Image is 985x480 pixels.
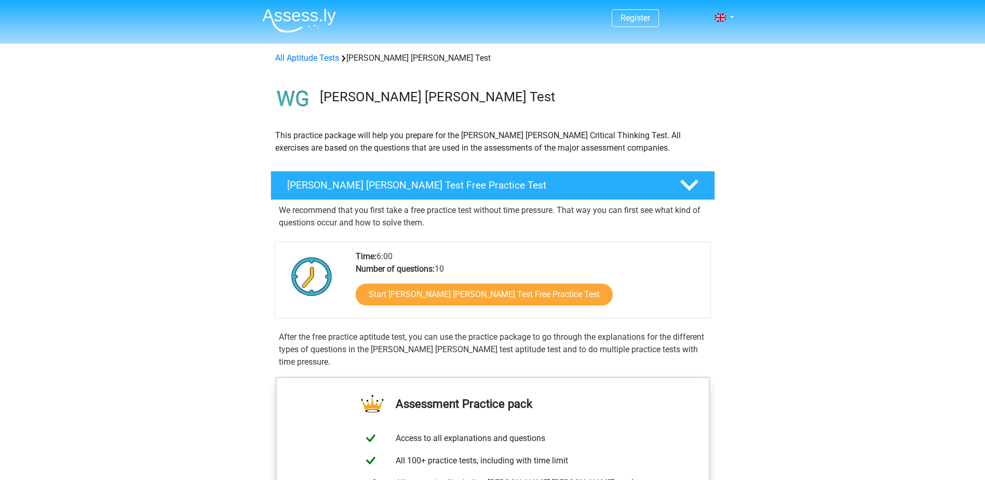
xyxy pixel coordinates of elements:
img: watson glaser test [271,77,315,121]
h4: [PERSON_NAME] [PERSON_NAME] Test Free Practice Test [287,179,663,191]
a: [PERSON_NAME] [PERSON_NAME] Test Free Practice Test [266,171,719,200]
a: All Aptitude Tests [275,53,339,63]
a: Register [620,13,650,23]
div: [PERSON_NAME] [PERSON_NAME] Test [271,52,714,64]
h3: [PERSON_NAME] [PERSON_NAME] Test [320,89,707,105]
div: After the free practice aptitude test, you can use the practice package to go through the explana... [275,331,711,368]
b: Number of questions: [356,264,435,274]
p: This practice package will help you prepare for the [PERSON_NAME] [PERSON_NAME] Critical Thinking... [275,129,710,154]
b: Time: [356,251,376,261]
img: Clock [286,250,338,302]
div: 6:00 10 [348,250,710,318]
img: Assessly [262,8,336,33]
a: Start [PERSON_NAME] [PERSON_NAME] Test Free Practice Test [356,284,613,305]
p: We recommend that you first take a free practice test without time pressure. That way you can fir... [279,204,707,229]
